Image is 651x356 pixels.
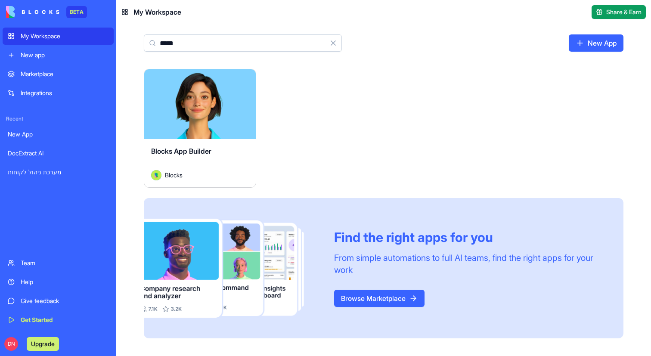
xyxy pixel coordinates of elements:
[144,69,256,188] a: Blocks App BuilderAvatarBlocks
[21,316,108,324] div: Get Started
[3,65,114,83] a: Marketplace
[3,28,114,45] a: My Workspace
[21,70,108,78] div: Marketplace
[21,32,108,40] div: My Workspace
[3,292,114,310] a: Give feedback
[21,51,108,59] div: New app
[334,229,603,245] div: Find the right apps for you
[6,6,59,18] img: logo
[27,337,59,351] button: Upgrade
[66,6,87,18] div: BETA
[27,339,59,348] a: Upgrade
[151,147,211,155] span: Blocks App Builder
[3,273,114,291] a: Help
[3,46,114,64] a: New app
[3,254,114,272] a: Team
[3,164,114,181] a: מערכת ניהול לקוחות
[8,130,108,139] div: New App
[144,219,320,318] img: Frame_181_egmpey.png
[592,5,646,19] button: Share & Earn
[334,290,425,307] a: Browse Marketplace
[165,170,183,180] span: Blocks
[133,7,181,17] span: My Workspace
[4,337,18,351] span: DN
[21,278,108,286] div: Help
[8,168,108,176] div: מערכת ניהול לקוחות
[21,259,108,267] div: Team
[21,297,108,305] div: Give feedback
[3,126,114,143] a: New App
[3,311,114,328] a: Get Started
[21,89,108,97] div: Integrations
[334,252,603,276] div: From simple automations to full AI teams, find the right apps for your work
[325,34,342,52] button: Clear
[8,149,108,158] div: DocExtract AI
[3,115,114,122] span: Recent
[569,34,623,52] a: New App
[6,6,87,18] a: BETA
[3,84,114,102] a: Integrations
[3,145,114,162] a: DocExtract AI
[151,170,161,180] img: Avatar
[606,8,642,16] span: Share & Earn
